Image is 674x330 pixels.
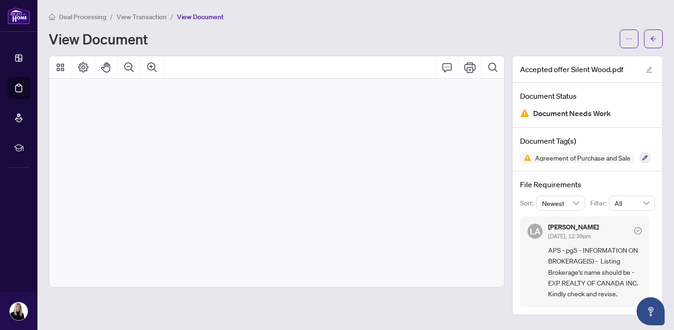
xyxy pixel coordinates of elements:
img: Profile Icon [10,302,28,320]
span: View Document [177,13,224,21]
span: ellipsis [626,36,632,42]
span: APS - pg5 - INFORMATION ON BROKERAGE(S) - Listing Brokerage's name should be - EXP REALTY OF CANA... [548,245,642,300]
span: home [49,14,55,20]
img: logo [7,7,30,24]
li: / [170,11,173,22]
span: Newest [542,196,579,210]
li: / [110,11,113,22]
h4: Document Status [520,90,655,102]
span: check-circle [634,227,642,235]
span: Document Needs Work [533,107,611,120]
p: Sort: [520,198,536,208]
span: [DATE], 12:39pm [548,233,591,240]
img: Document Status [520,109,529,118]
span: All [615,196,649,210]
span: arrow-left [650,36,657,42]
h1: View Document [49,31,148,46]
span: Deal Processing [59,13,106,21]
span: LA [530,225,541,238]
h5: [PERSON_NAME] [548,224,599,230]
h4: Document Tag(s) [520,135,655,147]
span: Agreement of Purchase and Sale [531,154,634,161]
img: Status Icon [520,152,531,163]
span: View Transaction [117,13,167,21]
span: Accepted offer Silent Wood.pdf [520,64,623,75]
span: edit [646,66,652,73]
h4: File Requirements [520,179,655,190]
p: Filter: [590,198,609,208]
button: Open asap [637,297,665,325]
